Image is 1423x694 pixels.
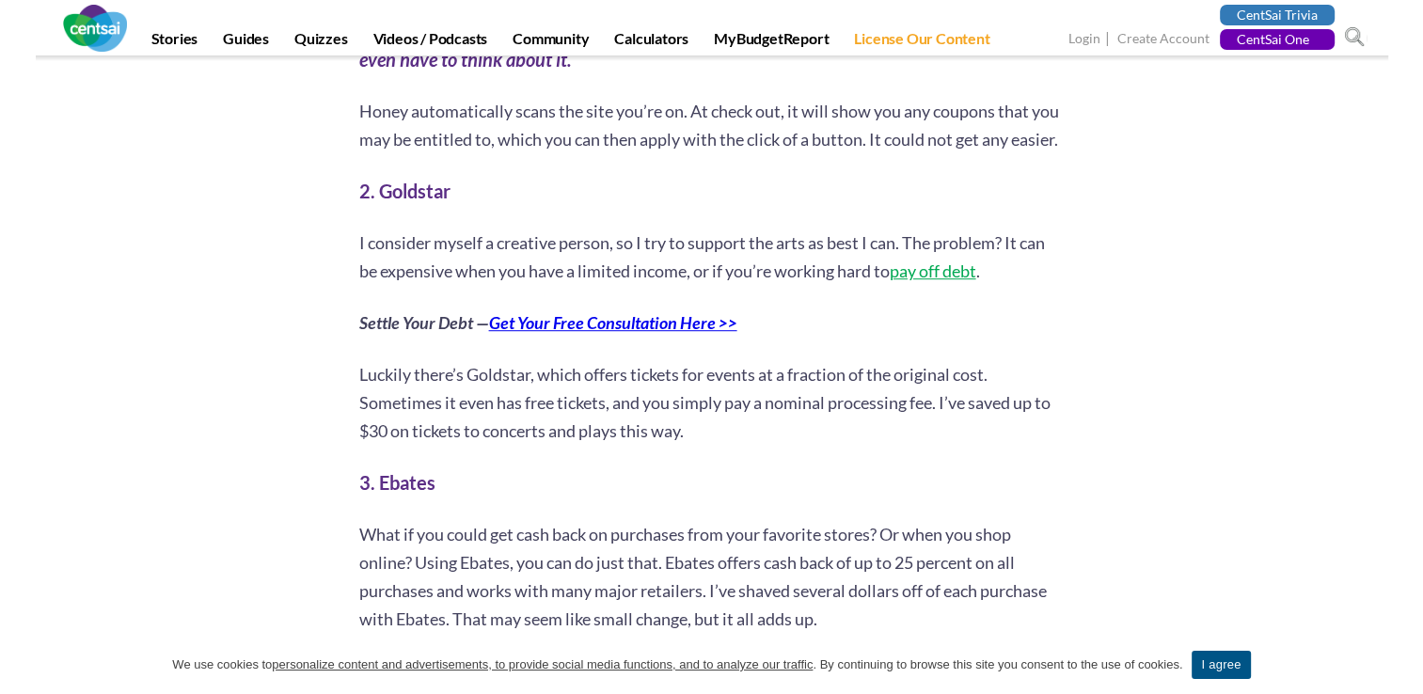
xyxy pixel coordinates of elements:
p: I consider myself a creative person, so I try to support the arts as best I can. The problem? It ... [359,229,1065,285]
a: Quizzes [283,29,359,55]
a: pay off debt [890,260,976,281]
a: CentSai Trivia [1220,5,1335,25]
a: Create Account [1117,30,1210,50]
p: Luckily there’s Goldstar, which offers tickets for events at a fraction of the original cost. Som... [359,360,1065,445]
u: personalize content and advertisements, to provide social media functions, and to analyze our tra... [272,657,813,671]
span: We use cookies to . By continuing to browse this site you consent to the use of cookies. [172,655,1182,674]
a: Guides [212,29,280,55]
strong: 2. Goldstar [359,180,451,202]
a: I agree [1192,651,1250,679]
a: Stories [140,29,210,55]
p: What if you could get cash back on purchases from your favorite stores? Or when you shop online? ... [359,520,1065,633]
p: Honey automatically scans the site you’re on. At check out, it will show you any coupons that you... [359,97,1065,153]
a: Calculators [603,29,700,55]
a: CentSai One [1220,29,1335,50]
a: License Our Content [843,29,1001,55]
a: MyBudgetReport [703,29,840,55]
span: | [1103,28,1115,50]
a: Videos / Podcasts [362,29,499,55]
a: Login [1068,30,1100,50]
strong: 3. Ebates [359,471,435,494]
a: Get Your Free Consultation Here >> [489,312,737,333]
a: I agree [1390,655,1409,674]
a: Community [501,29,600,55]
strong: Settle Your Debt — [359,312,737,333]
img: CentSai [63,5,127,52]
